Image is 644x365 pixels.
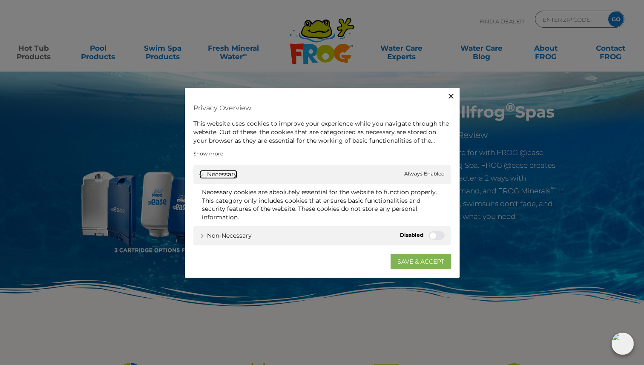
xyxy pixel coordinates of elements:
div: This website uses cookies to improve your experience while you navigate through the website. Out ... [193,120,451,145]
div: Necessary cookies are absolutely essential for the website to function properly. This category on... [202,188,443,221]
img: openIcon [612,333,634,355]
span: Always Enabled [404,170,445,179]
a: Non-necessary [200,231,252,240]
a: Show more [193,150,223,158]
a: Necessary [200,170,237,179]
h4: Privacy Overview [193,101,451,115]
a: SAVE & ACCEPT [391,253,451,269]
